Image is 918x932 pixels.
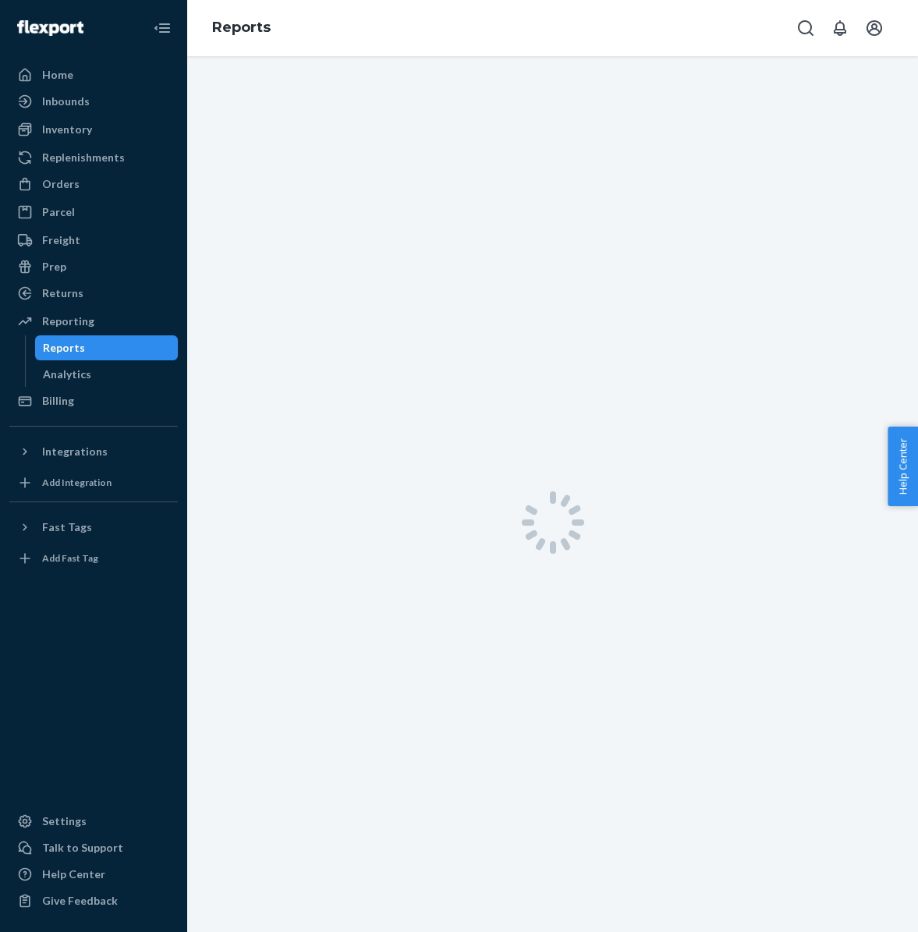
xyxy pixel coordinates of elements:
[42,176,80,192] div: Orders
[17,20,83,36] img: Flexport logo
[9,254,178,279] a: Prep
[42,285,83,301] div: Returns
[9,172,178,197] a: Orders
[9,515,178,540] button: Fast Tags
[859,12,890,44] button: Open account menu
[42,259,66,275] div: Prep
[42,67,73,83] div: Home
[42,122,92,137] div: Inventory
[200,5,283,51] ol: breadcrumbs
[42,813,87,829] div: Settings
[9,862,178,887] a: Help Center
[42,393,74,409] div: Billing
[42,150,125,165] div: Replenishments
[42,94,90,109] div: Inbounds
[824,12,856,44] button: Open notifications
[42,204,75,220] div: Parcel
[212,19,271,36] a: Reports
[42,314,94,329] div: Reporting
[43,367,91,382] div: Analytics
[42,519,92,535] div: Fast Tags
[9,200,178,225] a: Parcel
[35,362,179,387] a: Analytics
[9,117,178,142] a: Inventory
[42,232,80,248] div: Freight
[9,439,178,464] button: Integrations
[9,388,178,413] a: Billing
[9,309,178,334] a: Reporting
[42,551,98,565] div: Add Fast Tag
[9,546,178,571] a: Add Fast Tag
[790,12,821,44] button: Open Search Box
[888,427,918,506] button: Help Center
[9,89,178,114] a: Inbounds
[43,340,85,356] div: Reports
[9,228,178,253] a: Freight
[35,335,179,360] a: Reports
[9,145,178,170] a: Replenishments
[9,281,178,306] a: Returns
[42,866,105,882] div: Help Center
[9,888,178,913] button: Give Feedback
[9,809,178,834] a: Settings
[147,12,178,44] button: Close Navigation
[42,893,118,909] div: Give Feedback
[42,476,112,489] div: Add Integration
[9,470,178,495] a: Add Integration
[42,444,108,459] div: Integrations
[9,62,178,87] a: Home
[9,835,178,860] button: Talk to Support
[42,840,123,856] div: Talk to Support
